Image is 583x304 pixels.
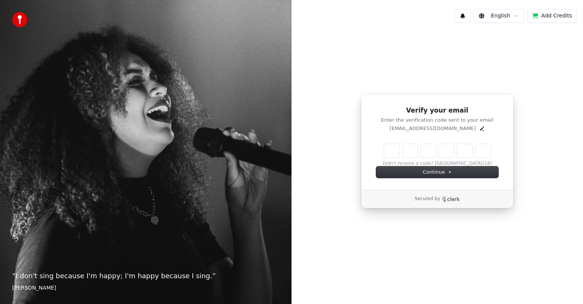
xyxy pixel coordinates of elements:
a: Clerk logo [442,196,460,202]
img: youka [12,12,27,27]
footer: [PERSON_NAME] [12,284,279,292]
p: Secured by [414,196,440,202]
button: Continue [376,166,498,178]
input: Enter verification code [384,144,490,158]
span: Continue [423,169,452,176]
p: [EMAIL_ADDRESS][DOMAIN_NAME] [389,125,476,132]
h1: Verify your email [376,106,498,115]
p: “ I don't sing because I'm happy; I'm happy because I sing. ” [12,271,279,281]
button: Edit [479,125,485,132]
p: Enter the verification code sent to your email [376,117,498,124]
button: Add Credits [527,9,577,23]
